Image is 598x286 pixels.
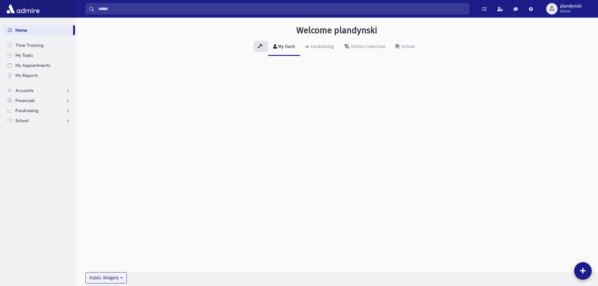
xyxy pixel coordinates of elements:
[15,88,34,93] span: Accounts
[94,3,469,14] input: Search
[391,38,420,56] a: School
[5,3,41,15] img: AdmirePro
[3,60,75,70] a: My Appointments
[15,108,38,113] span: Fundraising
[3,95,75,105] a: Financials
[85,272,127,283] button: Public Widgets
[3,50,75,60] a: My Tasks
[339,38,391,56] a: Tuition Collection
[15,27,27,33] span: Home
[15,52,33,58] span: My Tasks
[560,4,582,9] span: plandynski
[15,118,29,123] span: School
[15,62,50,68] span: My Appointments
[3,105,75,116] a: Fundraising
[400,44,415,49] div: School
[3,116,75,126] a: School
[3,70,75,80] a: My Reports
[310,44,334,49] div: Fundraising
[300,38,339,56] a: Fundraising
[296,25,377,36] h3: Welcome plandynski
[15,42,44,48] span: Time Tracking
[277,44,295,49] div: My Dash
[3,40,75,50] a: Time Tracking
[349,44,385,49] div: Tuition Collection
[3,25,73,35] a: Home
[268,38,300,56] a: My Dash
[3,85,75,95] a: Accounts
[15,98,35,103] span: Financials
[560,9,582,14] span: Admin
[15,73,38,78] span: My Reports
